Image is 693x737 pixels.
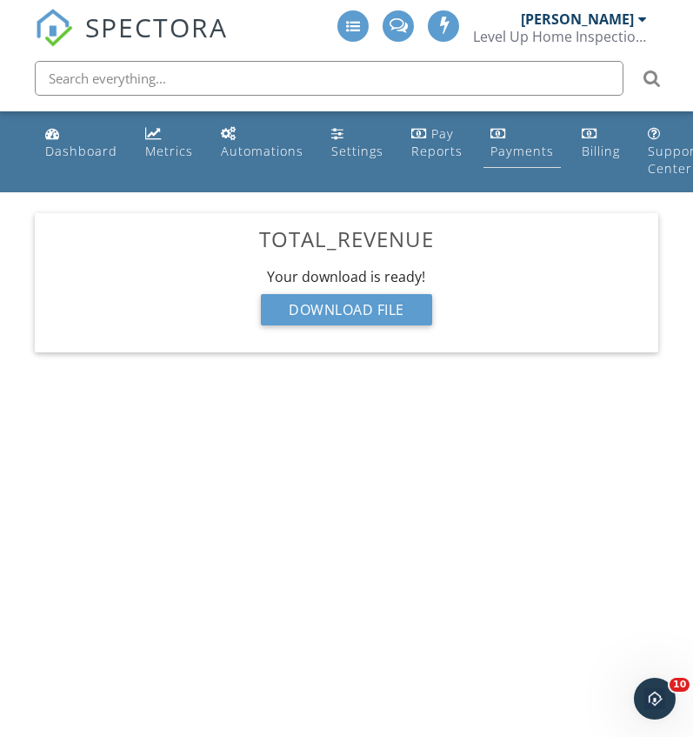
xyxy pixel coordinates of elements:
[490,143,554,159] div: Payments
[575,118,627,168] a: Billing
[35,23,228,60] a: SPECTORA
[49,227,644,251] h3: Total_Revenue
[35,9,73,47] img: The Best Home Inspection Software - Spectora
[521,10,634,28] div: [PERSON_NAME]
[49,267,644,286] div: Your download is ready!
[483,118,561,168] a: Payments
[221,143,303,159] div: Automations
[670,678,690,692] span: 10
[35,61,623,96] input: Search everything...
[331,143,383,159] div: Settings
[85,9,228,45] span: SPECTORA
[473,28,647,45] div: Level Up Home Inspections
[404,118,470,168] a: Pay Reports
[411,125,463,159] div: Pay Reports
[324,118,390,168] a: Settings
[582,143,620,159] div: Billing
[634,678,676,720] iframe: Intercom live chat
[45,143,117,159] div: Dashboard
[261,294,432,325] div: Download File
[38,118,124,168] a: Dashboard
[145,143,193,159] div: Metrics
[138,118,200,168] a: Metrics
[214,118,310,168] a: Automations (Advanced)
